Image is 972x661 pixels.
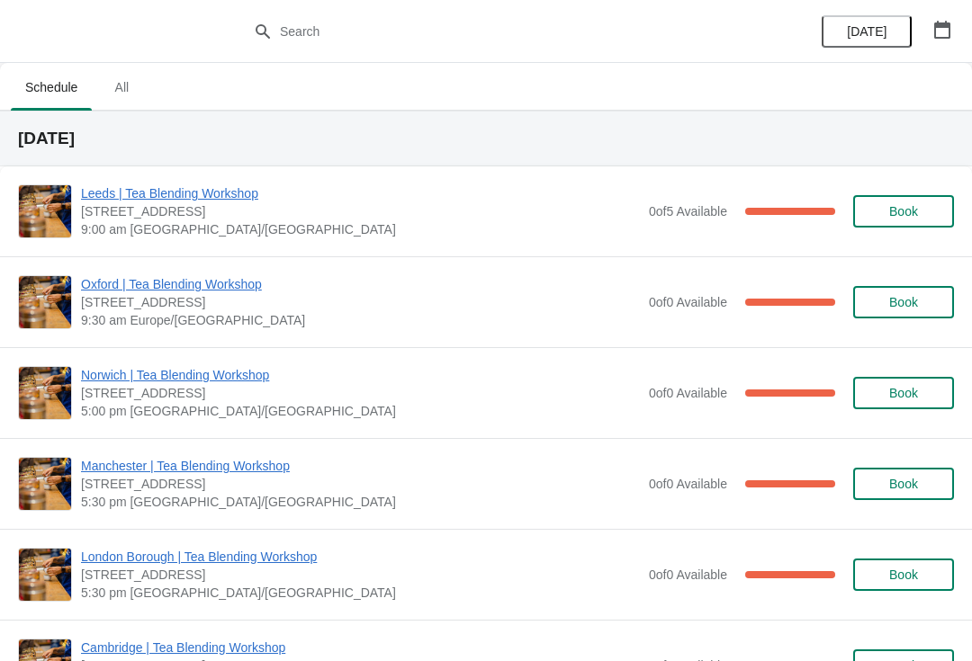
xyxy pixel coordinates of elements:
span: 5:30 pm [GEOGRAPHIC_DATA]/[GEOGRAPHIC_DATA] [81,584,640,602]
button: Book [853,558,954,591]
span: Book [889,204,918,219]
span: Book [889,386,918,400]
button: [DATE] [822,15,912,48]
span: Schedule [11,71,92,103]
span: 0 of 5 Available [649,204,727,219]
span: Manchester | Tea Blending Workshop [81,457,640,475]
img: Manchester | Tea Blending Workshop | 57 Church St, Manchester, M4 1PD | 5:30 pm Europe/London [19,458,71,510]
span: 0 of 0 Available [649,567,727,582]
button: Book [853,286,954,318]
h2: [DATE] [18,130,954,147]
span: Leeds | Tea Blending Workshop [81,184,640,202]
span: 5:30 pm [GEOGRAPHIC_DATA]/[GEOGRAPHIC_DATA] [81,493,640,511]
span: [STREET_ADDRESS] [81,293,640,311]
span: [DATE] [847,24,886,39]
span: 0 of 0 Available [649,295,727,309]
span: 5:00 pm [GEOGRAPHIC_DATA]/[GEOGRAPHIC_DATA] [81,402,640,420]
span: Book [889,477,918,491]
span: [STREET_ADDRESS] [81,384,640,402]
img: London Borough | Tea Blending Workshop | 7 Park St, London SE1 9AB, UK | 5:30 pm Europe/London [19,549,71,601]
input: Search [279,15,729,48]
img: Norwich | Tea Blending Workshop | 9 Back Of The Inns, Norwich NR2 1PT, UK | 5:00 pm Europe/London [19,367,71,419]
button: Book [853,195,954,228]
button: Book [853,468,954,500]
span: Oxford | Tea Blending Workshop [81,275,640,293]
span: London Borough | Tea Blending Workshop [81,548,640,566]
span: 0 of 0 Available [649,386,727,400]
span: Norwich | Tea Blending Workshop [81,366,640,384]
button: Book [853,377,954,409]
span: [STREET_ADDRESS] [81,202,640,220]
span: Cambridge | Tea Blending Workshop [81,639,640,657]
span: [STREET_ADDRESS] [81,475,640,493]
span: All [99,71,144,103]
img: Leeds | Tea Blending Workshop | Unit 42, Queen Victoria St, Victoria Quarter, Leeds, LS1 6BE | 9:... [19,185,71,237]
span: Book [889,567,918,582]
span: 9:00 am [GEOGRAPHIC_DATA]/[GEOGRAPHIC_DATA] [81,220,640,238]
span: Book [889,295,918,309]
img: Oxford | Tea Blending Workshop | 23 High Street, Oxford, OX1 4AH | 9:30 am Europe/London [19,276,71,328]
span: [STREET_ADDRESS] [81,566,640,584]
span: 0 of 0 Available [649,477,727,491]
span: 9:30 am Europe/[GEOGRAPHIC_DATA] [81,311,640,329]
